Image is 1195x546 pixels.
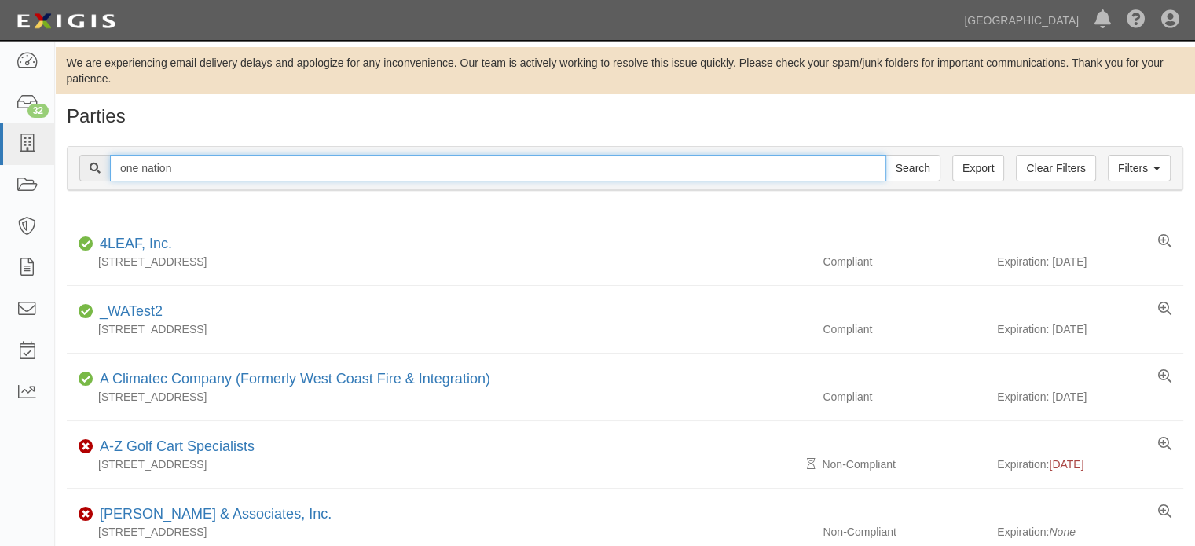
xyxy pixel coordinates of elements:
a: View results summary [1158,369,1171,385]
div: We are experiencing email delivery delays and apologize for any inconvenience. Our team is active... [55,55,1195,86]
div: [STREET_ADDRESS] [67,254,811,269]
a: [GEOGRAPHIC_DATA] [956,5,1087,36]
div: Expiration: [997,456,1183,472]
div: Expiration: [997,524,1183,540]
i: Compliant [79,374,93,385]
div: A Climatec Company (Formerly West Coast Fire & Integration) [93,369,490,390]
a: 4LEAF, Inc. [100,236,172,251]
div: [STREET_ADDRESS] [67,524,811,540]
h1: Parties [67,106,1183,126]
a: Export [952,155,1004,181]
div: Compliant [811,254,997,269]
i: Help Center - Complianz [1127,11,1146,30]
i: None [1049,526,1075,538]
input: Search [885,155,940,181]
div: A-Z Golf Cart Specialists [93,437,255,457]
div: [STREET_ADDRESS] [67,456,811,472]
a: Filters [1108,155,1171,181]
i: Non-Compliant [79,442,93,453]
div: Expiration: [DATE] [997,389,1183,405]
div: Expiration: [DATE] [997,321,1183,337]
div: _WATest2 [93,302,163,322]
input: Search [110,155,886,181]
div: [STREET_ADDRESS] [67,389,811,405]
i: Non-Compliant [79,509,93,520]
a: View results summary [1158,302,1171,317]
a: View results summary [1158,437,1171,453]
span: [DATE] [1049,458,1083,471]
a: A-Z Golf Cart Specialists [100,438,255,454]
a: View results summary [1158,504,1171,520]
a: A Climatec Company (Formerly West Coast Fire & Integration) [100,371,490,387]
a: _WATest2 [100,303,163,319]
a: View results summary [1158,234,1171,250]
a: Clear Filters [1016,155,1095,181]
div: 4LEAF, Inc. [93,234,172,255]
a: [PERSON_NAME] & Associates, Inc. [100,506,332,522]
div: Compliant [811,389,997,405]
div: Non-Compliant [811,456,997,472]
div: Compliant [811,321,997,337]
div: A.J. Kirkwood & Associates, Inc. [93,504,332,525]
div: Non-Compliant [811,524,997,540]
i: Pending Review [807,459,816,470]
img: logo-5460c22ac91f19d4615b14bd174203de0afe785f0fc80cf4dbbc73dc1793850b.png [12,7,120,35]
div: 32 [27,104,49,118]
i: Compliant [79,306,93,317]
i: Compliant [79,239,93,250]
div: [STREET_ADDRESS] [67,321,811,337]
div: Expiration: [DATE] [997,254,1183,269]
